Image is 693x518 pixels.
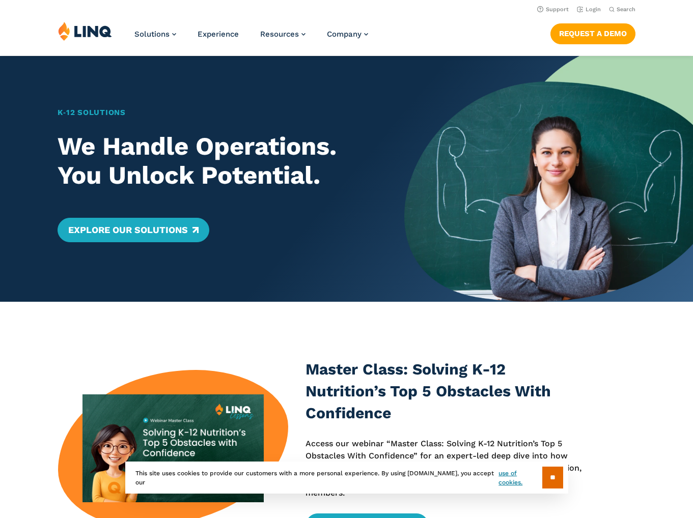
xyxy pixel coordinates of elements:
[617,6,635,13] span: Search
[327,30,368,39] a: Company
[577,6,601,13] a: Login
[134,30,170,39] span: Solutions
[58,218,209,242] a: Explore Our Solutions
[327,30,362,39] span: Company
[306,359,586,424] h3: Master Class: Solving K-12 Nutrition’s Top 5 Obstacles With Confidence
[58,132,376,189] h2: We Handle Operations. You Unlock Potential.
[58,21,112,41] img: LINQ | K‑12 Software
[58,107,376,119] h1: K‑12 Solutions
[260,30,299,39] span: Resources
[260,30,306,39] a: Resources
[550,23,635,44] a: Request a Demo
[550,21,635,44] nav: Button Navigation
[498,469,542,487] a: use of cookies.
[198,30,239,39] a: Experience
[404,56,693,302] img: Home Banner
[125,462,568,494] div: This site uses cookies to provide our customers with a more personal experience. By using [DOMAIN...
[609,6,635,13] button: Open Search Bar
[306,438,586,500] p: Access our webinar “Master Class: Solving K-12 Nutrition’s Top 5 Obstacles With Confidence” for a...
[134,21,368,55] nav: Primary Navigation
[134,30,176,39] a: Solutions
[537,6,569,13] a: Support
